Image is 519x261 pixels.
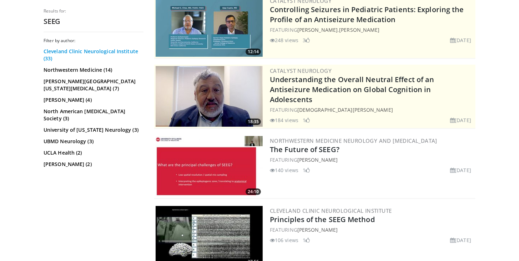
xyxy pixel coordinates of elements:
[44,138,142,145] a: UBMD Neurology (3)
[44,17,143,26] h2: SEEG
[246,189,261,195] span: 24:10
[270,116,298,124] li: 184 views
[270,215,375,224] a: Principles of the SEEG Method
[270,75,434,104] a: Understanding the Overall Neutral Effect of an Antiseizure Medication on Global Cognition in Adol...
[450,36,471,44] li: [DATE]
[297,156,338,163] a: [PERSON_NAME]
[270,156,474,164] div: FEATURING
[450,236,471,244] li: [DATE]
[303,166,310,174] li: 1
[44,96,142,104] a: [PERSON_NAME] (4)
[156,136,263,197] img: 8235ddef-316d-418d-b62d-a88df53d4abd.300x170_q85_crop-smart_upscale.jpg
[44,161,142,168] a: [PERSON_NAME] (2)
[44,78,142,92] a: [PERSON_NAME][GEOGRAPHIC_DATA][US_STATE][MEDICAL_DATA] (7)
[270,5,464,24] a: Controlling Seizures in Pediatric Patients: Exploring the Profile of an Antiseizure Medication
[44,8,143,14] p: Results for:
[303,36,310,44] li: 3
[270,207,392,214] a: Cleveland Clinic Neurological Institute
[270,166,298,174] li: 140 views
[270,106,474,114] div: FEATURING
[156,136,263,197] a: 24:10
[44,149,142,156] a: UCLA Health (2)
[270,226,474,234] div: FEATURING
[297,26,338,33] a: [PERSON_NAME]
[156,66,263,127] a: 18:35
[270,137,437,144] a: Northwestern Medicine Neurology and [MEDICAL_DATA]
[44,108,142,122] a: North American [MEDICAL_DATA] Society (3)
[270,67,332,74] a: Catalyst Neurology
[339,26,379,33] a: [PERSON_NAME]
[270,26,474,34] div: FEATURING ,
[297,226,338,233] a: [PERSON_NAME]
[270,236,298,244] li: 106 views
[270,36,298,44] li: 248 views
[297,106,393,113] a: [DEMOGRAPHIC_DATA][PERSON_NAME]
[303,116,310,124] li: 1
[303,236,310,244] li: 1
[246,49,261,55] span: 12:14
[450,116,471,124] li: [DATE]
[44,66,142,74] a: Northwestern Medicine (14)
[450,166,471,174] li: [DATE]
[156,66,263,127] img: 01bfc13d-03a0-4cb7-bbaa-2eb0a1ecb046.png.300x170_q85_crop-smart_upscale.jpg
[44,126,142,134] a: University of [US_STATE] Neurology (3)
[270,145,339,154] a: The Future of SEEG?
[44,48,142,62] a: Cleveland Clinic Neurological Institute (33)
[246,119,261,125] span: 18:35
[44,38,143,44] h3: Filter by author:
